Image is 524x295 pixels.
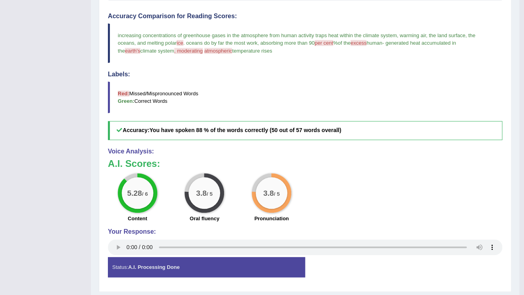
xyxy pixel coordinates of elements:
[134,40,136,46] span: ,
[108,71,502,78] h4: Labels:
[137,40,177,46] span: and melting polar
[118,40,457,53] span: generated heat accumulated in the
[108,158,160,169] b: A.I. Scores:
[108,81,502,113] blockquote: Missed/Mispronounced Words Correct Words
[108,121,502,140] h5: Accuracy:
[333,40,338,46] span: %
[274,191,280,197] small: / 5
[118,91,129,96] b: Red:
[118,98,134,104] b: Green:
[337,40,351,46] span: of the
[315,40,333,46] span: per cent
[366,40,382,46] span: human
[254,215,288,222] label: Pronunciation
[382,40,384,46] span: -
[128,215,147,222] label: Content
[108,228,502,235] h4: Your Response:
[128,264,179,270] strong: A.I. Processing Done
[196,189,207,197] big: 3.8
[108,257,305,277] div: Status:
[204,48,232,54] span: atmospheric
[232,48,272,54] span: temperature rises
[149,127,341,133] b: You have spoken 88 % of the words correctly (50 out of 57 words overall)
[127,189,142,197] big: 5.28
[142,191,148,197] small: / 6
[174,48,203,54] span: , moderating
[108,148,502,155] h4: Voice Analysis:
[108,13,502,20] h4: Accuracy Comparison for Reading Scores:
[177,40,183,46] span: ice
[140,48,174,54] span: climate system
[263,189,274,197] big: 3.8
[125,48,140,54] span: earth's
[351,40,366,46] span: excess
[183,40,315,46] span: . oceans do by far the most work, absorbing more than 90
[190,215,219,222] label: Oral fluency
[207,191,213,197] small: / 5
[118,32,477,46] span: increasing concentrations of greenhouse gases in the atmosphere from human activity traps heat wi...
